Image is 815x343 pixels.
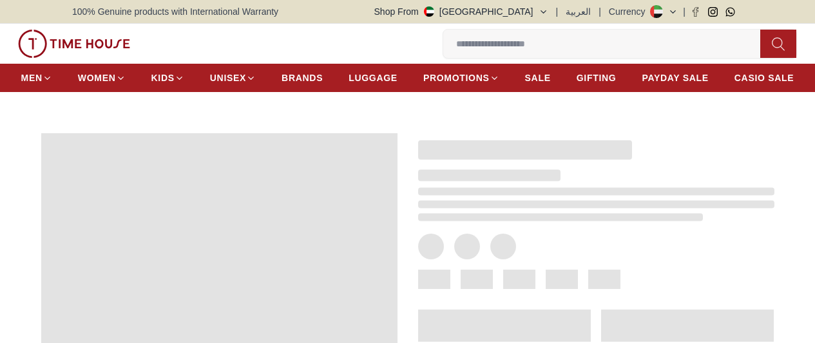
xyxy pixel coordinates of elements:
a: Facebook [691,7,700,17]
span: UNISEX [210,71,246,84]
a: PROMOTIONS [423,66,499,89]
a: MEN [21,66,52,89]
span: LUGGAGE [349,71,398,84]
span: CASIO SALE [734,71,794,84]
span: BRANDS [282,71,323,84]
span: WOMEN [78,71,116,84]
button: العربية [566,5,591,18]
a: UNISEX [210,66,256,89]
span: SALE [525,71,551,84]
a: LUGGAGE [349,66,398,89]
a: Whatsapp [725,7,735,17]
a: SALE [525,66,551,89]
span: KIDS [151,71,175,84]
span: GIFTING [577,71,617,84]
span: 100% Genuine products with International Warranty [72,5,278,18]
a: PAYDAY SALE [642,66,708,89]
a: CASIO SALE [734,66,794,89]
a: GIFTING [577,66,617,89]
a: Instagram [708,7,718,17]
a: WOMEN [78,66,126,89]
a: KIDS [151,66,184,89]
span: MEN [21,71,43,84]
span: | [599,5,601,18]
span: | [556,5,559,18]
span: | [683,5,686,18]
span: PAYDAY SALE [642,71,708,84]
a: BRANDS [282,66,323,89]
img: United Arab Emirates [424,6,434,17]
img: ... [18,30,130,58]
div: Currency [609,5,651,18]
button: Shop From[GEOGRAPHIC_DATA] [374,5,548,18]
span: PROMOTIONS [423,71,490,84]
